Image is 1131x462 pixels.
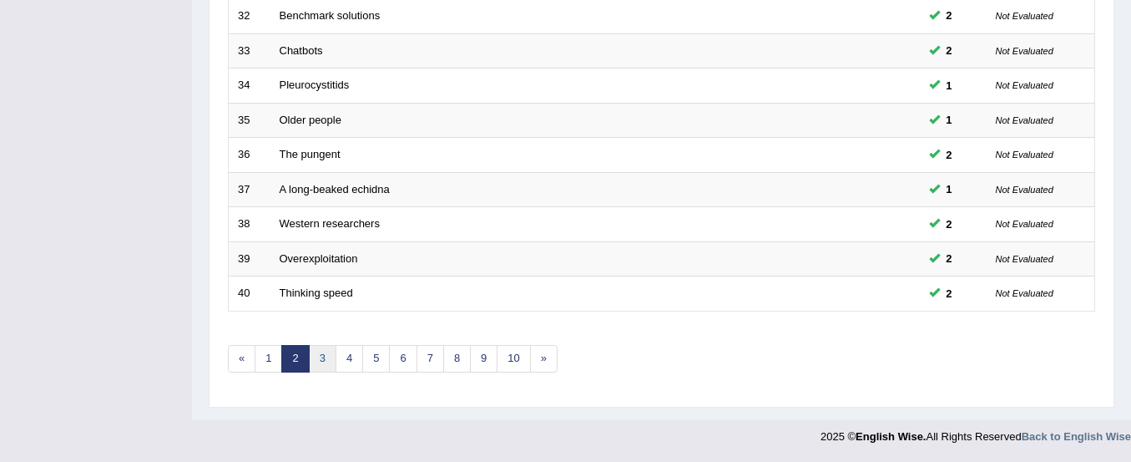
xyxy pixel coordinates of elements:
[996,11,1053,21] small: Not Evaluated
[940,111,959,129] span: You can still take this question
[280,217,380,230] a: Western researchers
[443,345,471,373] a: 8
[228,345,255,373] a: «
[417,345,444,373] a: 7
[996,288,1053,298] small: Not Evaluated
[229,207,270,242] td: 38
[280,252,358,265] a: Overexploitation
[280,9,381,22] a: Benchmark solutions
[940,250,959,267] span: You can still take this question
[229,138,270,173] td: 36
[280,114,341,126] a: Older people
[996,80,1053,90] small: Not Evaluated
[470,345,497,373] a: 9
[940,7,959,24] span: You can still take this question
[856,430,926,443] strong: English Wise.
[996,46,1053,56] small: Not Evaluated
[996,219,1053,229] small: Not Evaluated
[996,150,1053,160] small: Not Evaluated
[389,345,417,373] a: 6
[996,185,1053,195] small: Not Evaluated
[940,77,959,94] span: You can still take this question
[229,103,270,138] td: 35
[229,69,270,104] td: 34
[362,345,390,373] a: 5
[336,345,363,373] a: 4
[229,33,270,69] td: 33
[255,345,282,373] a: 1
[996,115,1053,125] small: Not Evaluated
[229,172,270,207] td: 37
[940,180,959,198] span: You can still take this question
[229,241,270,277] td: 39
[940,285,959,302] span: You can still take this question
[229,277,270,312] td: 40
[280,287,353,299] a: Thinking speed
[497,345,530,373] a: 10
[280,44,323,57] a: Chatbots
[280,79,350,91] a: Pleurocystitids
[940,42,959,59] span: You can still take this question
[820,420,1131,444] div: 2025 © All Rights Reserved
[281,345,309,373] a: 2
[530,345,558,373] a: »
[280,183,390,195] a: A long-beaked echidna
[940,146,959,164] span: You can still take this question
[309,345,336,373] a: 3
[996,254,1053,264] small: Not Evaluated
[280,148,341,160] a: The pungent
[1022,430,1131,443] a: Back to English Wise
[940,216,959,233] span: You can still take this question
